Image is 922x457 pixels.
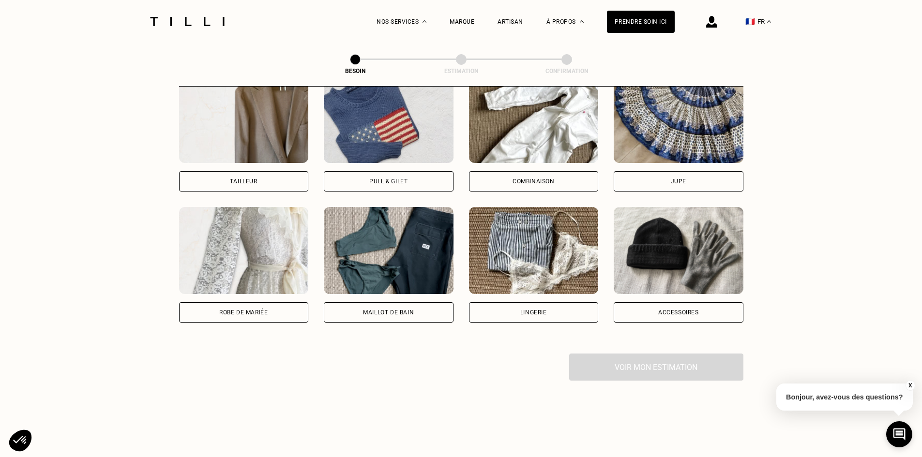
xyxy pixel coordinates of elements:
img: Tilli retouche votre Combinaison [469,76,599,163]
img: Tilli retouche votre Tailleur [179,76,309,163]
img: Tilli retouche votre Lingerie [469,207,599,294]
div: Combinaison [513,178,555,184]
div: Tailleur [230,178,257,184]
img: menu déroulant [767,20,771,23]
img: Tilli retouche votre Accessoires [614,207,743,294]
span: 🇫🇷 [745,17,755,26]
a: Prendre soin ici [607,11,675,33]
div: Maillot de bain [363,310,414,315]
img: Menu déroulant [423,20,426,23]
img: Menu déroulant à propos [580,20,584,23]
div: Pull & gilet [369,178,408,184]
div: Estimation [413,68,510,74]
div: Besoin [307,68,404,74]
div: Confirmation [518,68,615,74]
div: Accessoires [658,310,699,315]
div: Robe de mariée [219,310,268,315]
div: Lingerie [520,310,547,315]
img: Logo du service de couturière Tilli [147,17,228,26]
a: Artisan [498,18,523,25]
img: Tilli retouche votre Robe de mariée [179,207,309,294]
img: icône connexion [706,16,717,28]
img: Tilli retouche votre Jupe [614,76,743,163]
p: Bonjour, avez-vous des questions? [776,383,913,411]
div: Jupe [671,178,686,184]
button: X [905,380,915,391]
a: Marque [450,18,474,25]
img: Tilli retouche votre Maillot de bain [324,207,453,294]
img: Tilli retouche votre Pull & gilet [324,76,453,163]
